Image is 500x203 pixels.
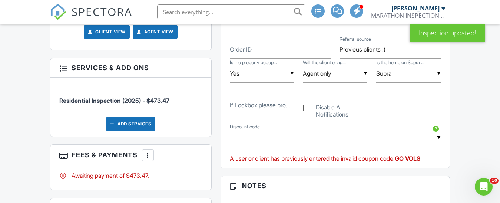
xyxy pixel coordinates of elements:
[221,176,450,196] h3: Notes
[376,59,424,66] label: Is the home on Supra or lockbox?
[230,101,290,109] label: If Lockbox please provide code
[50,58,211,78] h3: Services & Add ons
[50,4,66,20] img: The Best Home Inspection Software - Spectora
[50,145,211,166] h3: Fees & Payments
[303,104,367,113] label: Disable All Notifications
[59,83,202,111] li: Service: Residential Inspection (2025)
[475,178,493,196] iframe: Intercom live chat
[303,59,346,66] label: Will the client or agent be attending?
[391,4,440,12] div: [PERSON_NAME]
[230,45,252,53] label: Order ID
[410,24,485,42] div: Inspection updated!
[230,154,441,163] div: A user or client has previously entered the invalid coupon code:
[59,97,169,104] span: Residential Inspection (2025) - $473.47
[157,4,305,19] input: Search everything...
[59,171,202,180] div: Awaiting payment of $473.47.
[106,117,155,131] div: Add Services
[490,178,499,184] span: 10
[340,36,371,43] label: Referral source
[230,96,294,114] input: If Lockbox please provide code
[86,28,126,36] a: Client View
[72,4,132,19] span: SPECTORA
[135,28,173,36] a: Agent View
[371,12,445,19] div: MARATHON INSPECTIONS LLC
[50,10,132,26] a: SPECTORA
[395,155,420,162] strong: GO VOLS
[230,59,277,66] label: Is the property occupied?
[230,124,260,130] label: Discount code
